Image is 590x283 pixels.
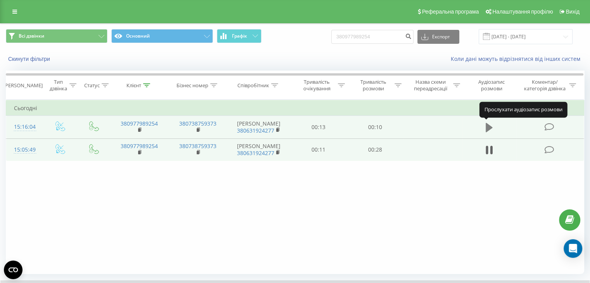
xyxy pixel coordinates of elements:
span: Налаштування профілю [492,9,553,15]
div: Аудіозапис розмови [469,79,514,92]
a: Коли дані можуть відрізнятися вiд інших систем [451,55,584,62]
div: 15:16:04 [14,119,35,135]
div: Прослухати аудіозапис розмови [479,102,568,117]
td: 00:10 [347,116,403,138]
span: Реферальна програма [422,9,479,15]
div: Open Intercom Messenger [564,239,582,258]
span: Вихід [566,9,580,15]
div: Клієнт [126,82,141,89]
button: Графік [217,29,261,43]
td: 00:11 [291,138,347,161]
td: 00:28 [347,138,403,161]
input: Пошук за номером [331,30,414,44]
div: 15:05:49 [14,142,35,157]
a: 380977989254 [121,120,158,127]
button: Всі дзвінки [6,29,107,43]
div: Тип дзвінка [49,79,67,92]
div: Назва схеми переадресації [410,79,451,92]
a: 380977989254 [121,142,158,150]
div: [PERSON_NAME] [3,82,43,89]
div: Тривалість розмови [354,79,393,92]
button: Open CMP widget [4,261,22,279]
a: 380738759373 [179,142,216,150]
td: 00:13 [291,116,347,138]
span: Графік [232,33,247,39]
a: 380738759373 [179,120,216,127]
div: Співробітник [237,82,269,89]
div: Статус [84,82,100,89]
button: Основний [111,29,213,43]
span: Всі дзвінки [19,33,44,39]
div: Тривалість очікування [298,79,336,92]
td: Сьогодні [6,100,584,116]
div: Бізнес номер [176,82,208,89]
td: [PERSON_NAME] [227,116,291,138]
a: 380631924277 [237,149,274,157]
button: Скинути фільтри [6,55,54,62]
a: 380631924277 [237,127,274,134]
button: Експорт [417,30,459,44]
td: [PERSON_NAME] [227,138,291,161]
div: Коментар/категорія дзвінка [522,79,567,92]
